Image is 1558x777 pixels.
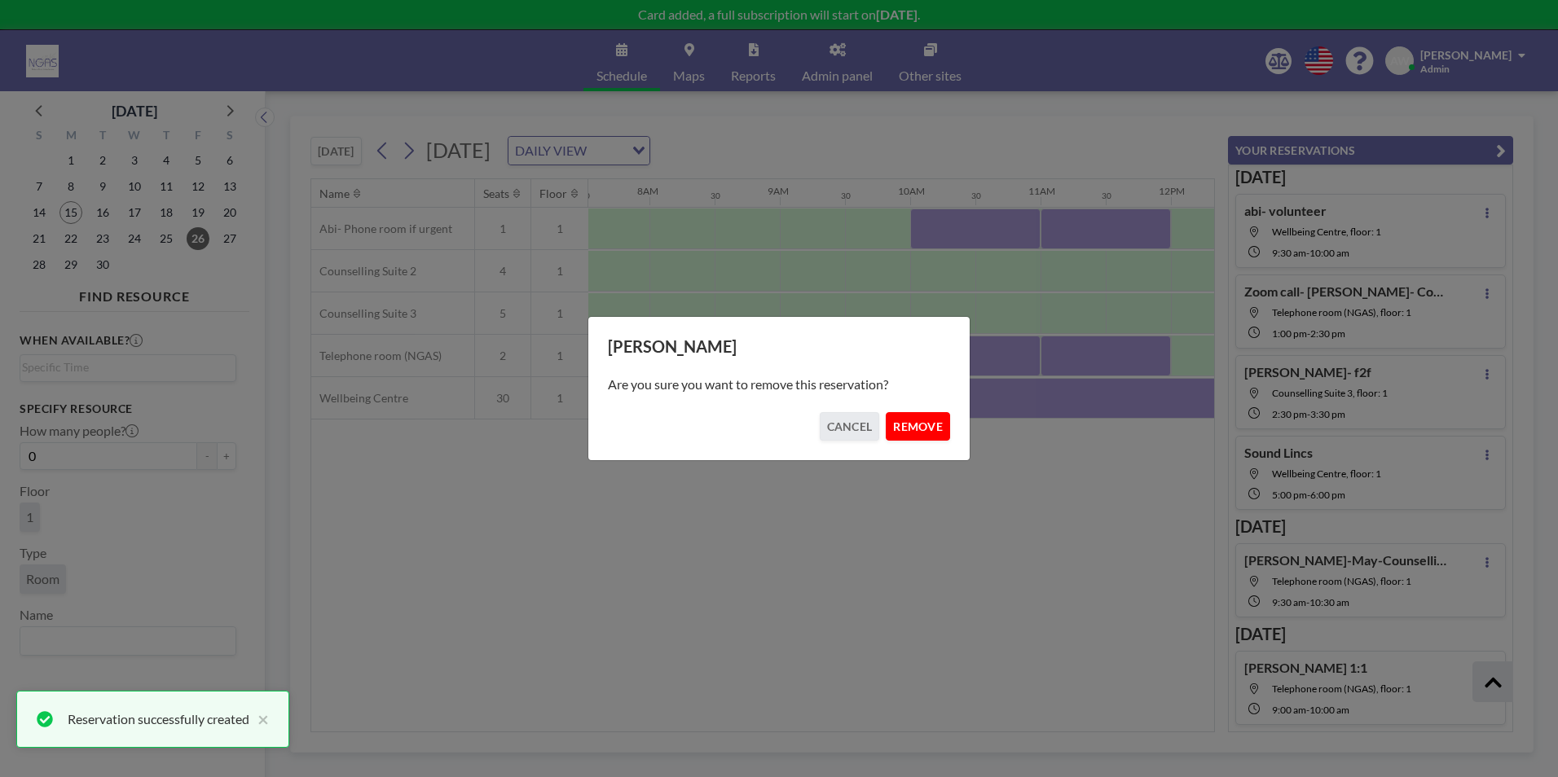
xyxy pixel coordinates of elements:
[249,709,269,729] button: close
[608,336,950,357] h3: [PERSON_NAME]
[68,709,249,729] div: Reservation successfully created
[608,376,950,393] p: Are you sure you want to remove this reservation?
[886,412,950,441] button: REMOVE
[820,412,880,441] button: CANCEL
